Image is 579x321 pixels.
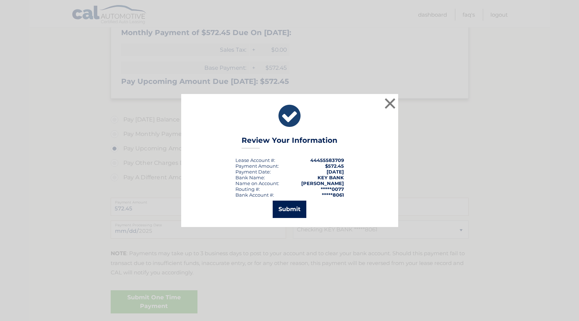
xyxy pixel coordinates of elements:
div: : [235,169,271,175]
strong: 44455583709 [310,157,344,163]
div: Lease Account #: [235,157,275,163]
strong: KEY BANK [318,175,344,180]
button: × [383,96,397,111]
span: $572.45 [325,163,344,169]
div: Bank Name: [235,175,265,180]
div: Bank Account #: [235,192,274,198]
button: Submit [273,201,306,218]
div: Name on Account: [235,180,279,186]
div: Payment Amount: [235,163,279,169]
h3: Review Your Information [242,136,337,149]
div: Routing #: [235,186,260,192]
span: Payment Date [235,169,270,175]
strong: [PERSON_NAME] [301,180,344,186]
span: [DATE] [327,169,344,175]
